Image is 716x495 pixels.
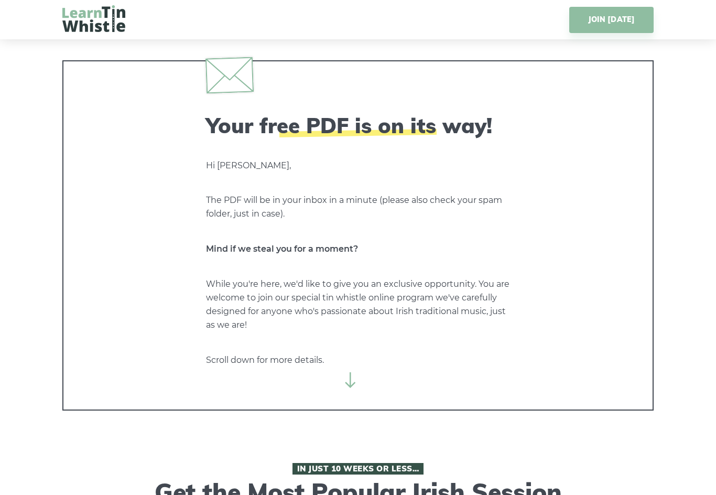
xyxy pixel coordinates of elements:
[206,353,510,367] p: Scroll down for more details.
[206,193,510,221] p: The PDF will be in your inbox in a minute (please also check your spam folder, just in case).
[569,7,654,33] a: JOIN [DATE]
[206,113,510,138] h2: Your free PDF is on its way!
[206,159,510,173] p: Hi [PERSON_NAME],
[206,277,510,332] p: While you're here, we'd like to give you an exclusive opportunity. You are welcome to join our sp...
[206,244,358,254] strong: Mind if we steal you for a moment?
[62,5,125,32] img: LearnTinWhistle.com
[292,463,424,475] span: In Just 10 Weeks or Less…
[205,57,254,93] img: envelope.svg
